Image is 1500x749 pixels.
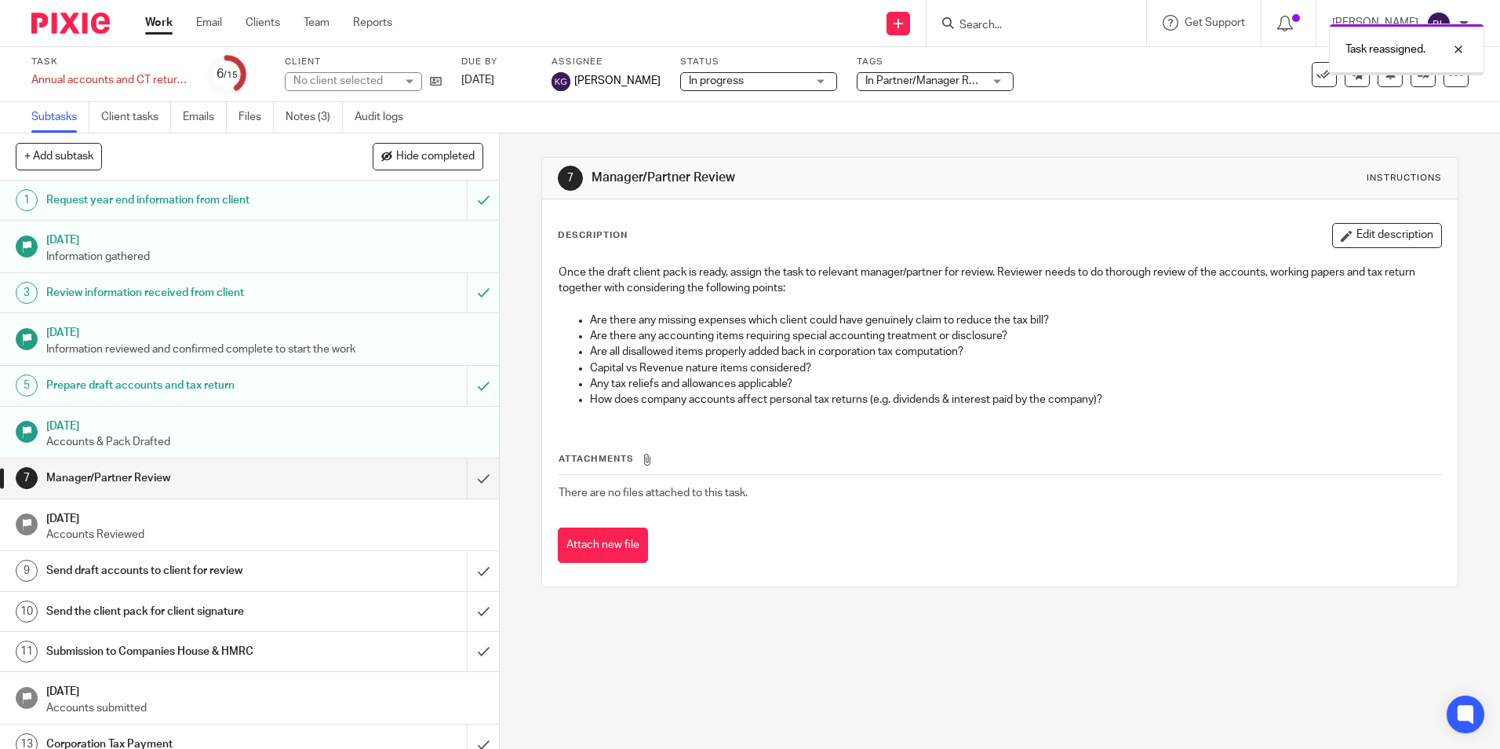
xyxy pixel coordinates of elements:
[590,328,1440,344] p: Are there any accounting items requiring special accounting treatment or disclosure?
[31,102,89,133] a: Subtasks
[46,466,316,490] h1: Manager/Partner Review
[31,56,188,68] label: Task
[1367,172,1442,185] div: Instructions
[559,488,748,499] span: There are no files attached to this task.
[1426,11,1451,36] img: svg%3E
[46,321,484,341] h1: [DATE]
[46,600,316,623] h1: Send the client pack for client signature
[558,229,628,242] p: Description
[16,282,38,304] div: 3
[16,641,38,663] div: 11
[293,73,395,89] div: No client selected
[31,72,188,88] div: Annual accounts and CT return - Current
[285,56,442,68] label: Client
[461,75,494,86] span: [DATE]
[574,73,661,89] span: [PERSON_NAME]
[16,601,38,623] div: 10
[558,166,583,191] div: 7
[46,228,484,248] h1: [DATE]
[46,700,484,716] p: Accounts submitted
[46,415,484,434] h1: [DATE]
[238,102,274,133] a: Files
[183,102,227,133] a: Emails
[46,374,316,397] h1: Prepare draft accounts and tax return
[46,188,316,212] h1: Request year end information from client
[196,15,222,31] a: Email
[46,249,484,265] p: Information gathered
[592,170,1033,186] h1: Manager/Partner Review
[31,13,110,34] img: Pixie
[1345,42,1425,57] p: Task reassigned.
[16,374,38,396] div: 5
[590,376,1440,392] p: Any tax reliefs and allowances applicable?
[46,527,484,543] p: Accounts Reviewed
[558,528,648,563] button: Attach new file
[396,151,475,163] span: Hide completed
[217,65,238,83] div: 6
[461,56,532,68] label: Due by
[1332,223,1442,248] button: Edit description
[224,71,238,79] small: /15
[689,75,744,86] span: In progress
[46,507,484,527] h1: [DATE]
[16,467,38,489] div: 7
[46,342,484,357] p: Information reviewed and confirmed complete to start the work
[680,56,837,68] label: Status
[16,560,38,582] div: 9
[590,312,1440,328] p: Are there any missing expenses which client could have genuinely claim to reduce the tax bill?
[559,455,634,463] span: Attachments
[552,72,570,91] img: svg%3E
[590,344,1440,360] p: Are all disallowed items properly added back in corporation tax computation?
[865,75,997,86] span: In Partner/Manager Review
[46,680,484,700] h1: [DATE]
[304,15,329,31] a: Team
[286,102,343,133] a: Notes (3)
[246,15,280,31] a: Clients
[16,189,38,211] div: 1
[355,102,415,133] a: Audit logs
[16,143,102,170] button: + Add subtask
[145,15,173,31] a: Work
[46,559,316,583] h1: Send draft accounts to client for review
[552,56,661,68] label: Assignee
[46,434,484,450] p: Accounts & Pack Drafted
[590,360,1440,376] p: Capital vs Revenue nature items considered?
[46,640,316,663] h1: Submission to Companies House & HMRC
[101,102,171,133] a: Client tasks
[46,281,316,305] h1: Review information received from client
[559,265,1440,297] p: Once the draft client pack is ready, assign the task to relevant manager/partner for review. Revi...
[353,15,392,31] a: Reports
[373,143,483,170] button: Hide completed
[590,392,1440,407] p: How does company accounts affect personal tax returns (e.g. dividends & interest paid by the comp...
